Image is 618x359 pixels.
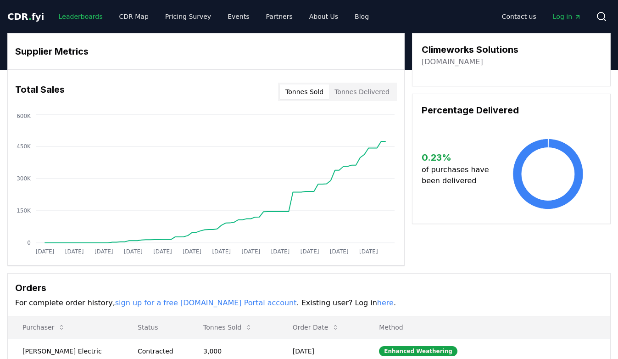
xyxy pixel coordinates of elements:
[17,175,31,182] tspan: 300K
[138,347,181,356] div: Contracted
[112,8,156,25] a: CDR Map
[51,8,110,25] a: Leaderboards
[422,164,495,186] p: of purchases have been delivered
[422,103,601,117] h3: Percentage Delivered
[196,318,260,337] button: Tonnes Sold
[347,8,376,25] a: Blog
[553,12,581,21] span: Log in
[495,8,544,25] a: Contact us
[280,84,329,99] button: Tonnes Sold
[27,240,31,246] tspan: 0
[422,56,483,67] a: [DOMAIN_NAME]
[124,248,143,255] tspan: [DATE]
[17,143,31,150] tspan: 450K
[65,248,84,255] tspan: [DATE]
[330,248,349,255] tspan: [DATE]
[15,281,603,295] h3: Orders
[422,43,518,56] h3: Climeworks Solutions
[242,248,261,255] tspan: [DATE]
[259,8,300,25] a: Partners
[36,248,55,255] tspan: [DATE]
[285,318,347,337] button: Order Date
[130,323,181,332] p: Status
[212,248,231,255] tspan: [DATE]
[377,298,394,307] a: here
[153,248,172,255] tspan: [DATE]
[7,10,44,23] a: CDR.fyi
[15,297,603,309] p: For complete order history, . Existing user? Log in .
[17,113,31,119] tspan: 600K
[359,248,378,255] tspan: [DATE]
[379,346,457,356] div: Enhanced Weathering
[220,8,256,25] a: Events
[115,298,297,307] a: sign up for a free [DOMAIN_NAME] Portal account
[51,8,376,25] nav: Main
[95,248,113,255] tspan: [DATE]
[546,8,589,25] a: Log in
[17,208,31,214] tspan: 150K
[15,45,397,58] h3: Supplier Metrics
[422,151,495,164] h3: 0.23 %
[495,8,589,25] nav: Main
[372,323,603,332] p: Method
[15,318,72,337] button: Purchaser
[7,11,44,22] span: CDR fyi
[271,248,290,255] tspan: [DATE]
[302,8,345,25] a: About Us
[329,84,395,99] button: Tonnes Delivered
[183,248,201,255] tspan: [DATE]
[28,11,32,22] span: .
[158,8,218,25] a: Pricing Survey
[301,248,319,255] tspan: [DATE]
[15,83,65,101] h3: Total Sales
